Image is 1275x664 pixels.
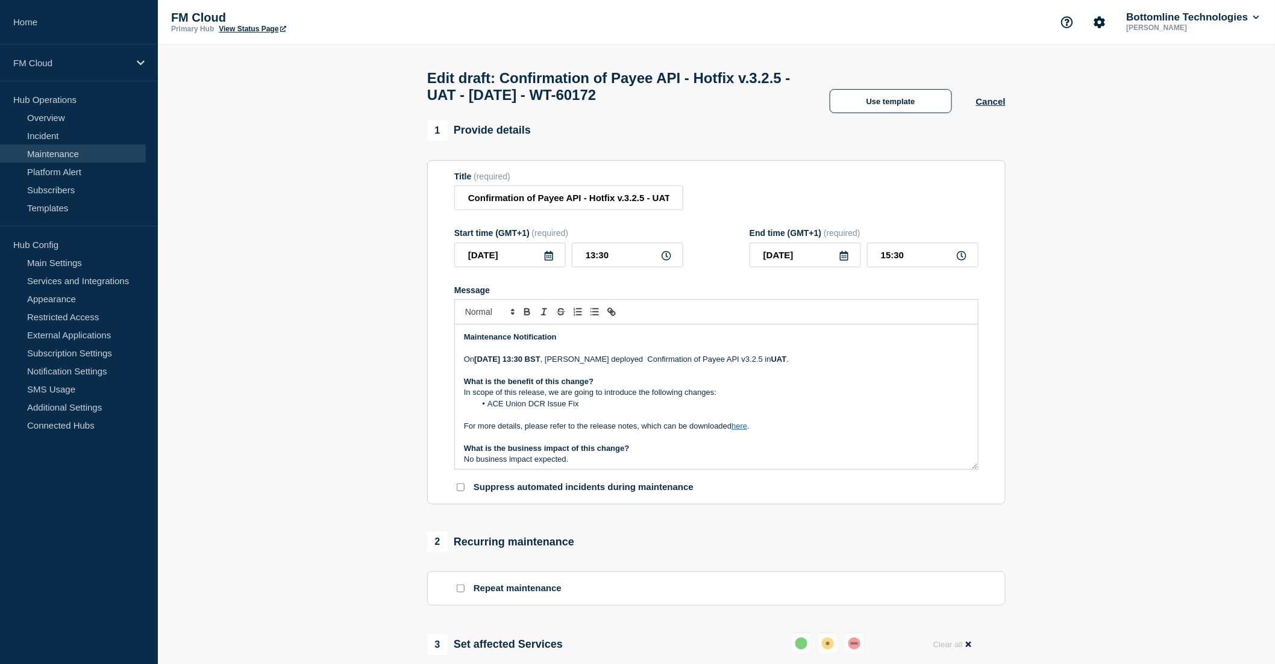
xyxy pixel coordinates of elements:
[464,387,969,398] p: In scope of this release, we are going to introduce the following changes:
[464,377,594,386] strong: What is the benefit of this change?
[474,583,562,594] p: Repeat maintenance
[464,444,630,453] strong: What is the business impact of this change?
[572,243,683,267] input: HH:MM
[454,243,566,267] input: YYYY-MM-DD
[1124,11,1262,23] button: Bottomline Technologies
[464,354,969,365] p: On , [PERSON_NAME] deployed Confirmation of Payee API v3.2.5 in .
[464,454,969,465] p: No business impact expected.
[848,638,860,650] div: down
[13,58,129,68] p: FM Cloud
[519,305,536,319] button: Toggle bold text
[219,25,286,33] a: View Status Page
[1087,10,1112,35] button: Account settings
[457,585,465,592] input: Repeat maintenance
[171,11,412,25] p: FM Cloud
[464,332,557,341] strong: Maintenance Notification
[474,172,510,181] span: (required)
[427,532,574,552] div: Recurring maintenance
[824,228,860,238] span: (required)
[586,305,603,319] button: Toggle bulleted list
[750,228,979,238] div: End time (GMT+1)
[1124,23,1250,32] p: [PERSON_NAME]
[791,633,812,654] button: up
[454,185,683,210] input: Title
[427,635,448,655] span: 3
[844,633,865,654] button: down
[830,89,952,113] button: Use template
[454,172,683,181] div: Title
[427,120,531,141] div: Provide details
[476,399,970,409] li: ACE Union DCR Issue Fix
[536,305,553,319] button: Toggle italic text
[603,305,620,319] button: Toggle link
[427,70,806,104] h1: Edit draft: Confirmation of Payee API - Hotfix v.3.2.5 - UAT - [DATE] - WT-60172
[457,483,465,491] input: Suppress automated incidents during maintenance
[795,638,807,650] div: up
[474,482,694,493] p: Suppress automated incidents during maintenance
[460,305,519,319] span: Font size
[976,96,1006,107] button: Cancel
[569,305,586,319] button: Toggle ordered list
[171,25,214,33] p: Primary Hub
[867,243,979,267] input: HH:MM
[455,324,978,469] div: Message
[532,228,569,238] span: (required)
[464,421,969,432] p: For more details, please refer to the release notes, which can be downloaded .
[771,355,787,364] strong: UAT
[427,120,448,141] span: 1
[750,243,861,267] input: YYYY-MM-DD
[454,228,683,238] div: Start time (GMT+1)
[1054,10,1080,35] button: Support
[822,638,834,650] div: affected
[427,532,448,552] span: 2
[427,635,563,655] div: Set affected Services
[817,633,839,654] button: affected
[731,421,747,430] a: here
[553,305,569,319] button: Toggle strikethrough text
[474,355,540,364] strong: [DATE] 13:30 BST
[926,633,979,656] button: Clear all
[454,285,979,295] div: Message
